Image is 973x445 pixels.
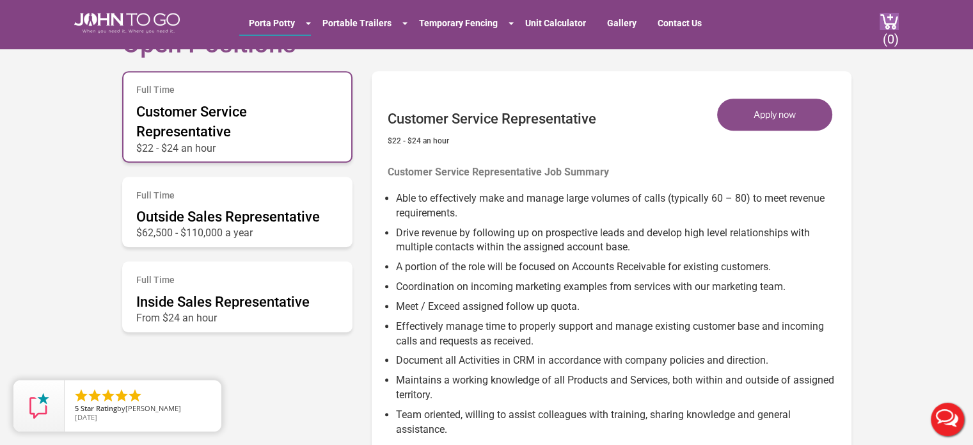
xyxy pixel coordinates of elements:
a: Temporary Fencing [409,12,507,35]
span: [PERSON_NAME] [125,403,181,413]
li: Maintains a working knowledge of all Products and Services, both within and outside of assigned t... [396,368,842,403]
li:  [114,388,129,403]
a: Full Time Outside Sales Representative $62,500 - $110,000 a year [122,170,352,254]
span: Customer Service Representative [136,104,247,140]
span: 5 [75,403,79,413]
li: Able to effectively make and manage large volumes of calls (typically 60 – 80) to meet revenue re... [396,186,842,221]
img: JOHN to go [74,13,180,33]
span: Outside Sales Representative [136,209,320,225]
a: Full Time Inside Sales Representative From $24 an hour [122,255,352,339]
p: Customer Service Representative Job Summary [388,158,842,172]
a: Unit Calculator [516,12,596,35]
h3: Customer Service Representative [388,90,596,127]
button: Live Chat [922,394,973,445]
h6: Full Time [136,191,338,200]
span: Inside Sales Representative [136,294,310,310]
h6: Full Time [136,275,338,285]
li: Document all Activities in CRM in accordance with company policies and direction. [396,348,842,368]
li: A portion of the role will be focused on Accounts Receivable for existing customers. [396,255,842,275]
a: Contact Us [648,12,711,35]
button: Apply now [717,99,832,131]
span: Star Rating [81,403,117,413]
li: Meet / Exceed assigned follow up quota. [396,295,842,314]
p: $62,500 - $110,000 a year [136,227,338,233]
h6: Full Time [136,85,338,95]
span: by [75,405,211,414]
a: Portable Trailers [313,12,401,35]
li: Drive revenue by following up on prospective leads and develop high level relationships with mult... [396,221,842,255]
h6: $22 - $24 an hour [388,134,596,145]
a: Apply now [717,99,842,131]
span: (0) [882,21,899,47]
li: Effectively manage time to properly support and manage existing customer base and incoming calls ... [396,314,842,349]
li:  [87,388,102,403]
p: $22 - $24 an hour [136,142,338,149]
span: [DATE] [75,412,97,422]
a: Porta Potty [239,12,305,35]
a: Full Time Customer Service Representative $22 - $24 an hour [122,65,352,168]
li:  [100,388,116,403]
li:  [127,388,143,403]
li: Coordination on incoming marketing examples from services with our marketing team. [396,275,842,295]
img: cart a [880,13,899,30]
p: From $24 an hour [136,312,338,318]
a: Gallery [597,12,646,35]
img: Review Rating [26,393,52,419]
li:  [74,388,89,403]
